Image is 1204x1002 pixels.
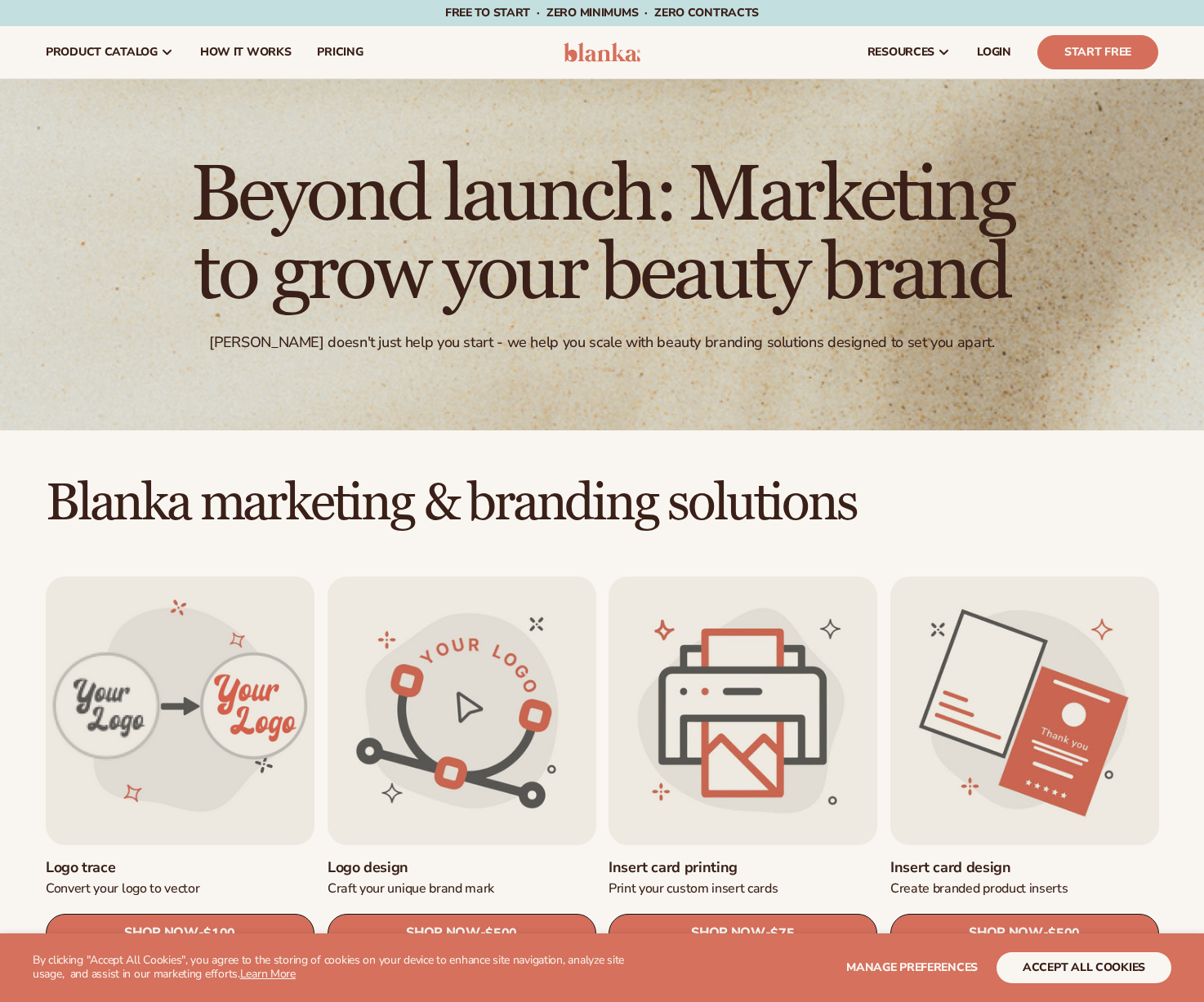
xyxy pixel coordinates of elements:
[240,966,296,982] a: Learn More
[1048,926,1080,942] span: $500
[33,954,640,982] p: By clicking "Accept All Cookies", you agree to the storing of cookies on your device to enhance s...
[890,914,1159,953] a: SHOP NOW- $500
[153,157,1051,314] h1: Beyond launch: Marketing to grow your beauty brand
[304,26,376,78] a: pricing
[846,960,978,975] span: Manage preferences
[203,926,235,942] span: $100
[485,926,517,942] span: $500
[846,952,978,983] button: Manage preferences
[890,858,1159,877] a: Insert card design
[187,26,305,78] a: How It Works
[209,333,994,352] div: [PERSON_NAME] doesn't just help you start - we help you scale with beauty branding solutions desi...
[46,46,158,59] span: product catalog
[977,46,1011,59] span: LOGIN
[328,914,596,953] a: SHOP NOW- $500
[969,925,1042,941] span: SHOP NOW
[609,858,877,877] a: Insert card printing
[46,858,314,877] a: Logo trace
[867,46,934,59] span: resources
[124,925,198,941] span: SHOP NOW
[1037,35,1158,69] a: Start Free
[964,26,1024,78] a: LOGIN
[445,5,759,20] span: Free to start · ZERO minimums · ZERO contracts
[200,46,292,59] span: How It Works
[317,46,363,59] span: pricing
[609,914,877,953] a: SHOP NOW- $75
[33,26,187,78] a: product catalog
[997,952,1171,983] button: accept all cookies
[328,858,596,877] a: Logo design
[691,925,765,941] span: SHOP NOW
[770,926,794,942] span: $75
[854,26,964,78] a: resources
[406,925,479,941] span: SHOP NOW
[46,914,314,953] a: SHOP NOW- $100
[564,42,641,62] img: logo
